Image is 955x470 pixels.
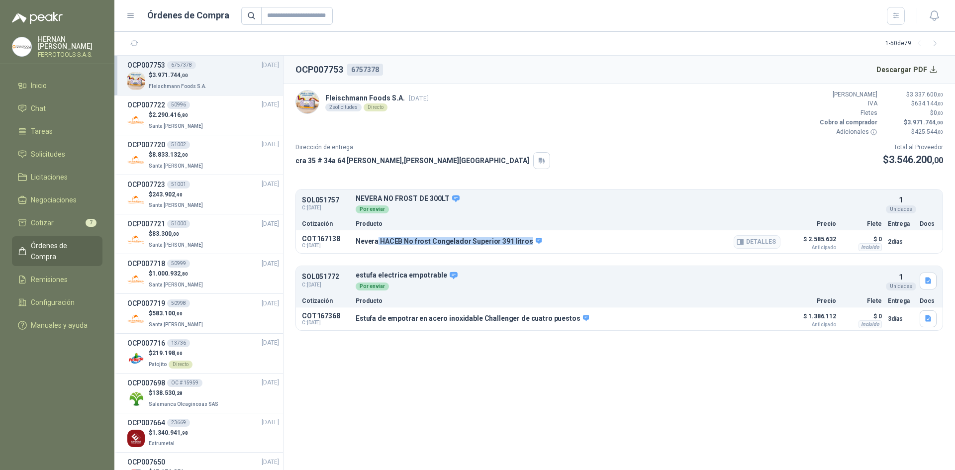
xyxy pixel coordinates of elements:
div: 51001 [167,181,190,188]
p: $ 1.386.112 [786,310,836,327]
a: OCP00771613736[DATE] Company Logo$219.198,00PatojitoDirecto [127,338,279,369]
a: Cotizar7 [12,213,102,232]
img: Company Logo [127,390,145,407]
p: Total al Proveedor [883,143,943,152]
a: Tareas [12,122,102,141]
div: OC # 15959 [167,379,202,387]
span: 3.546.200 [889,154,943,166]
span: 3.337.600 [910,91,943,98]
p: 2 días [888,236,914,248]
p: SOL051772 [302,273,350,281]
p: Docs [920,221,937,227]
span: ,00 [937,92,943,97]
p: $ [149,110,205,120]
h2: OCP007753 [295,63,343,77]
p: 1 [899,194,903,205]
span: Tareas [31,126,53,137]
p: $ [149,349,192,358]
h3: OCP007664 [127,417,165,428]
span: 8.833.132 [152,151,188,158]
div: 51002 [167,141,190,149]
span: ,00 [932,156,943,165]
span: 0 [934,109,943,116]
a: OCP00766423669[DATE] Company Logo$1.340.941,98Estrumetal [127,417,279,449]
div: 13736 [167,339,190,347]
span: Inicio [31,80,47,91]
p: Fletes [818,108,877,118]
p: Entrega [888,221,914,227]
button: Descargar PDF [871,60,944,80]
p: $ [883,152,943,168]
span: Remisiones [31,274,68,285]
span: Anticipado [786,245,836,250]
p: Fleischmann Foods S.A. [325,93,429,103]
span: 634.144 [915,100,943,107]
h3: OCP007719 [127,298,165,309]
img: Company Logo [296,91,319,113]
p: HERNAN [PERSON_NAME] [38,36,102,50]
p: $ [149,229,205,239]
h3: OCP007650 [127,457,165,468]
h3: OCP007723 [127,179,165,190]
span: [DATE] [262,180,279,189]
span: Licitaciones [31,172,68,183]
a: Configuración [12,293,102,312]
img: Company Logo [127,231,145,248]
div: 2 solicitudes [325,103,362,111]
a: OCP0077536757378[DATE] Company Logo$3.971.744,00Fleischmann Foods S.A. [127,60,279,91]
div: Por enviar [356,282,389,290]
span: [DATE] [262,140,279,149]
a: OCP00772351001[DATE] Company Logo$243.902,40Santa [PERSON_NAME] [127,179,279,210]
span: Negociaciones [31,194,77,205]
span: Fleischmann Foods S.A. [149,84,206,89]
a: Remisiones [12,270,102,289]
p: $ 0 [842,233,882,245]
span: Órdenes de Compra [31,240,93,262]
div: 1 - 50 de 79 [885,36,943,52]
div: Incluido [859,243,882,251]
a: OCP00771850999[DATE] Company Logo$1.000.932,80Santa [PERSON_NAME] [127,258,279,289]
span: [DATE] [262,100,279,109]
h3: OCP007698 [127,377,165,388]
span: Patojito [149,362,167,367]
span: ,80 [181,112,188,118]
span: Salamanca Oleaginosas SAS [149,401,218,407]
p: $ [883,90,943,99]
div: Incluido [859,320,882,328]
span: ,00 [937,110,943,116]
p: 1 [899,272,903,282]
p: $ [149,388,220,398]
img: Company Logo [127,271,145,288]
p: $ [883,127,943,137]
a: Licitaciones [12,168,102,187]
span: [DATE] [262,458,279,467]
span: 425.544 [915,128,943,135]
p: Precio [786,298,836,304]
span: Santa [PERSON_NAME] [149,282,203,287]
img: Company Logo [127,430,145,447]
span: Cotizar [31,217,54,228]
p: $ [883,118,943,127]
a: OCP00772051002[DATE] Company Logo$8.833.132,00Santa [PERSON_NAME] [127,139,279,171]
span: Solicitudes [31,149,65,160]
span: C: [DATE] [302,243,350,249]
span: ,28 [175,390,183,396]
span: Santa [PERSON_NAME] [149,163,203,169]
img: Company Logo [127,72,145,90]
a: Solicitudes [12,145,102,164]
div: Unidades [886,205,916,213]
span: [DATE] [262,378,279,387]
p: Entrega [888,298,914,304]
span: ,00 [937,129,943,135]
span: C: [DATE] [302,204,350,212]
a: Chat [12,99,102,118]
div: Directo [169,361,192,369]
span: 583.100 [152,310,183,317]
span: C: [DATE] [302,320,350,326]
span: Santa [PERSON_NAME] [149,123,203,129]
span: ,80 [181,271,188,277]
span: 3.971.744 [152,72,188,79]
p: $ [149,71,208,80]
p: Cotización [302,298,350,304]
span: [DATE] [262,418,279,427]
